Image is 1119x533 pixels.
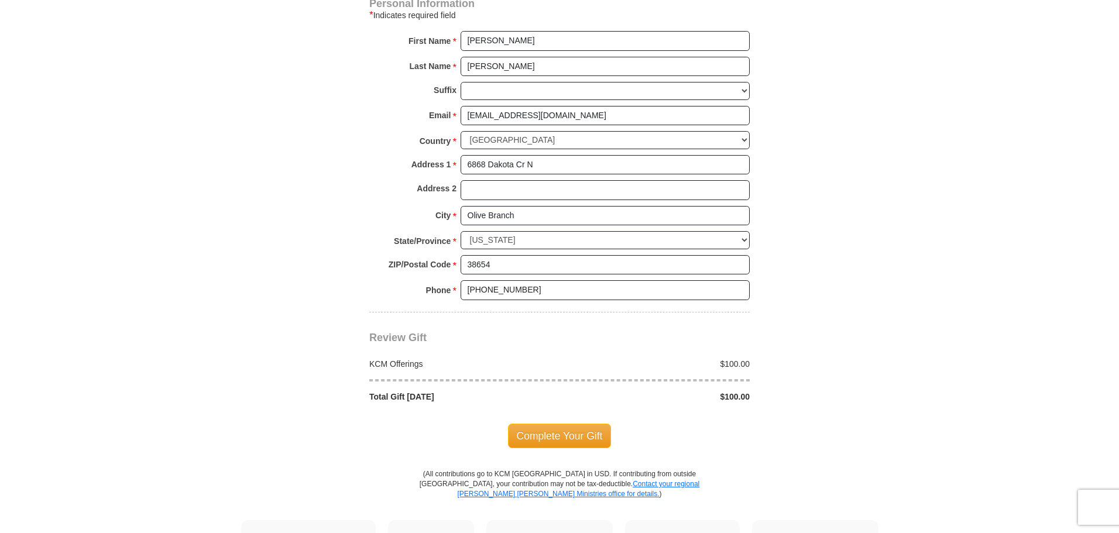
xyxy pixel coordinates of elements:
span: Complete Your Gift [508,424,612,448]
strong: First Name [409,33,451,49]
strong: Country [420,133,451,149]
p: (All contributions go to KCM [GEOGRAPHIC_DATA] in USD. If contributing from outside [GEOGRAPHIC_D... [419,469,700,520]
strong: Suffix [434,82,456,98]
strong: City [435,207,451,223]
div: $100.00 [559,358,756,370]
strong: ZIP/Postal Code [389,256,451,273]
strong: State/Province [394,233,451,249]
div: KCM Offerings [363,358,560,370]
strong: Address 2 [417,180,456,197]
strong: Last Name [410,58,451,74]
strong: Email [429,107,451,123]
div: Total Gift [DATE] [363,391,560,403]
div: $100.00 [559,391,756,403]
strong: Phone [426,282,451,298]
span: Review Gift [369,332,427,343]
div: Indicates required field [369,8,750,22]
strong: Address 1 [411,156,451,173]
